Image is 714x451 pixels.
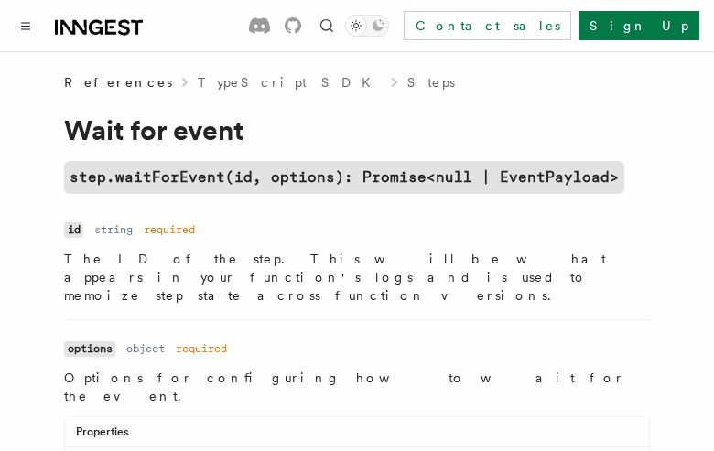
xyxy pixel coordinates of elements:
dd: object [126,341,165,356]
button: Toggle dark mode [345,15,389,37]
p: The ID of the step. This will be what appears in your function's logs and is used to memoize step... [64,250,650,305]
button: Find something... [316,15,338,37]
a: Sign Up [579,11,699,40]
span: References [64,73,172,91]
h1: Wait for event [64,113,650,146]
button: Toggle navigation [15,15,37,37]
a: Contact sales [404,11,571,40]
dd: required [144,222,195,237]
a: TypeScript SDK [198,73,382,91]
dd: required [176,341,227,356]
a: step.waitForEvent(id, options): Promise<null | EventPayload> [64,161,624,194]
code: id [64,222,83,238]
code: options [64,341,115,357]
p: Options for configuring how to wait for the event. [64,369,650,405]
dd: string [94,222,133,237]
div: Properties [65,424,649,447]
a: Steps [407,73,455,91]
